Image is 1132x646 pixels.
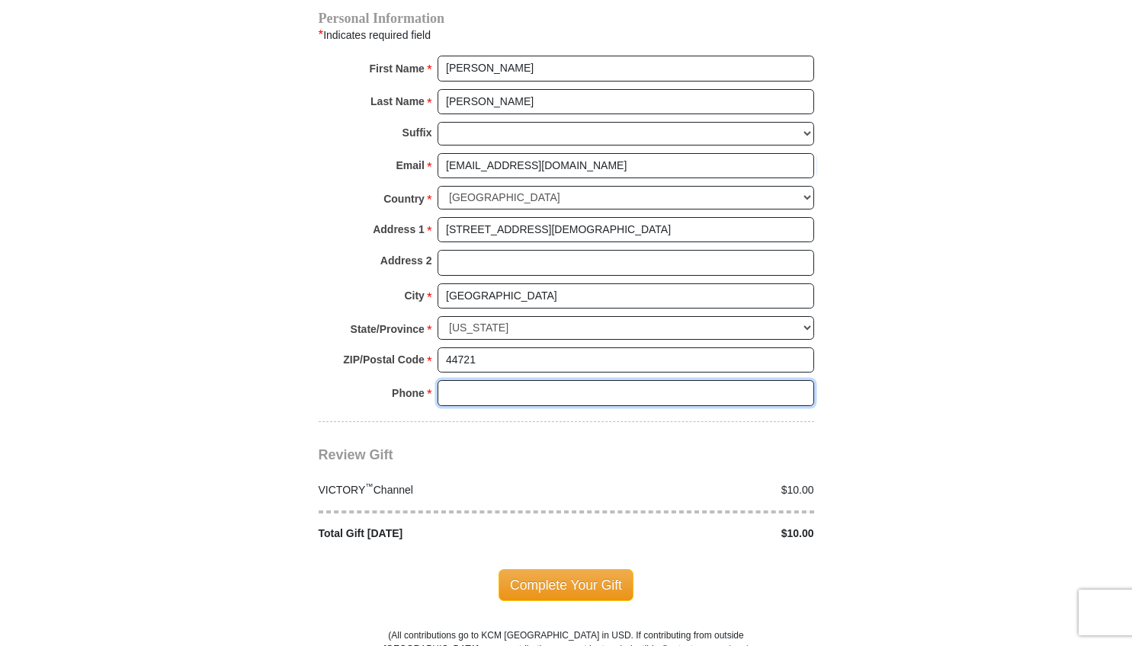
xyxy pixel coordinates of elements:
[319,12,814,24] h4: Personal Information
[319,25,814,45] div: Indicates required field
[365,481,374,491] sup: ™
[566,482,823,498] div: $10.00
[383,188,425,209] strong: Country
[392,382,425,404] strong: Phone
[351,318,425,340] strong: State/Province
[499,569,633,601] span: Complete Your Gift
[396,155,425,176] strong: Email
[310,482,566,498] div: VICTORY Channel
[380,250,432,271] strong: Address 2
[402,122,432,143] strong: Suffix
[310,526,566,542] div: Total Gift [DATE]
[319,447,393,462] span: Review Gift
[370,58,425,79] strong: First Name
[566,526,823,542] div: $10.00
[404,285,424,306] strong: City
[370,91,425,112] strong: Last Name
[343,349,425,370] strong: ZIP/Postal Code
[373,219,425,240] strong: Address 1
